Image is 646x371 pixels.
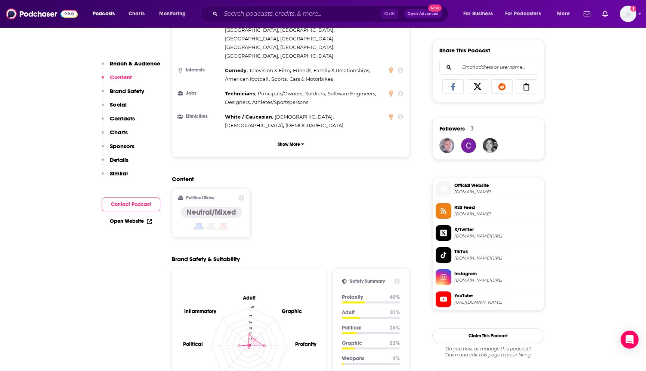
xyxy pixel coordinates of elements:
p: Graphic [342,340,384,346]
button: Charts [102,129,128,142]
a: YouTube[URL][DOMAIN_NAME] [436,291,541,307]
a: Show notifications dropdown [599,7,611,20]
div: Search podcasts, credits, & more... [207,5,455,22]
span: Podcasts [93,9,115,19]
div: Claim and edit this page to your liking. [432,346,544,358]
span: , [293,66,370,75]
a: clchurch7 [461,138,476,153]
span: , [225,43,334,52]
button: Details [102,156,129,170]
span: Soldiers [305,91,325,96]
span: Monitoring [159,9,186,19]
p: Social [110,101,127,108]
span: YouTube [454,292,541,299]
text: Profanity [295,341,317,347]
a: Show notifications dropdown [581,7,593,20]
p: 4 % [393,355,400,362]
p: Sponsors [110,142,135,150]
button: open menu [458,8,502,20]
span: , [225,26,334,34]
button: Show More [178,137,404,151]
a: Share on X/Twitter [467,79,488,93]
button: Show profile menu [620,6,636,22]
p: Contacts [110,115,135,122]
button: Contacts [102,115,135,129]
p: 26 % [390,325,400,331]
p: Content [110,74,132,81]
h3: Ethnicities [178,114,222,119]
text: Adult [242,294,256,301]
span: Principals/Owners [258,91,302,96]
button: Content [102,74,132,88]
button: Reach & Audience [102,60,160,74]
tspan: 60 [249,320,252,324]
span: , [258,89,303,98]
input: Email address or username... [446,60,531,74]
span: Software Engineers [328,91,375,96]
a: Open Website [110,218,152,224]
button: Similar [102,170,128,184]
span: Comedy [225,67,247,73]
button: Brand Safety [102,88,144,101]
span: For Business [463,9,493,19]
span: , [271,75,288,83]
p: 40 % [390,294,400,300]
div: 3 [471,125,474,132]
span: Logged in as TinaPugh [620,6,636,22]
span: Sports [271,76,287,82]
div: Open Intercom Messenger [621,331,639,349]
span: Open Advanced [408,12,439,16]
h2: Political Skew [186,195,214,200]
button: open menu [154,8,195,20]
button: Sponsors [102,142,135,156]
span: New [428,4,442,12]
tspan: 30 [249,331,252,335]
span: Designers [225,99,250,105]
span: Ctrl K [381,9,398,19]
span: , [328,89,376,98]
h2: Content [172,175,404,183]
span: , [225,121,284,130]
p: Profanity [342,294,384,300]
h3: Interests [178,68,222,73]
span: Television & Film [249,67,290,73]
span: American football [225,76,269,82]
span: tiktok.com/@georgejanko [454,255,541,261]
span: , [225,89,256,98]
a: Copy Link [516,79,537,93]
button: Open AdvancedNew [404,9,442,18]
p: Adult [342,309,384,316]
span: For Podcasters [505,9,541,19]
span: , [249,66,291,75]
button: Social [102,101,127,115]
input: Search podcasts, credits, & more... [221,8,381,20]
text: Inflammatory [184,308,216,314]
button: open menu [552,8,579,20]
button: Contact Podcast [102,197,160,211]
p: Brand Safety [110,88,144,95]
a: Official Website[DOMAIN_NAME] [436,181,541,197]
span: https://www.youtube.com/@GeorgeJanko [454,300,541,305]
p: Charts [110,129,128,136]
span: twitter.com/GeorgeJanko [454,233,541,239]
span: anchor.fm [454,211,541,217]
span: Technicians [225,91,255,96]
a: Charts [124,8,149,20]
img: User Profile [620,6,636,22]
span: [DEMOGRAPHIC_DATA] [225,122,283,128]
span: [GEOGRAPHIC_DATA], [GEOGRAPHIC_DATA] [225,44,333,50]
span: , [225,66,248,75]
a: Instagram[DOMAIN_NAME][URL] [436,269,541,285]
span: , [225,34,334,43]
a: TikTok[DOMAIN_NAME][URL] [436,247,541,263]
span: X/Twitter [454,226,541,233]
span: [DEMOGRAPHIC_DATA] [275,114,333,120]
span: Cars & Motorbikes [290,76,333,82]
tspan: 45 [249,326,252,329]
span: thegeorgejankoshow.com [454,189,541,195]
button: open menu [87,8,124,20]
span: instagram.com/georgejanko [454,278,541,283]
a: Podchaser - Follow, Share and Rate Podcasts [6,7,78,21]
span: , [225,75,270,83]
span: More [557,9,570,19]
